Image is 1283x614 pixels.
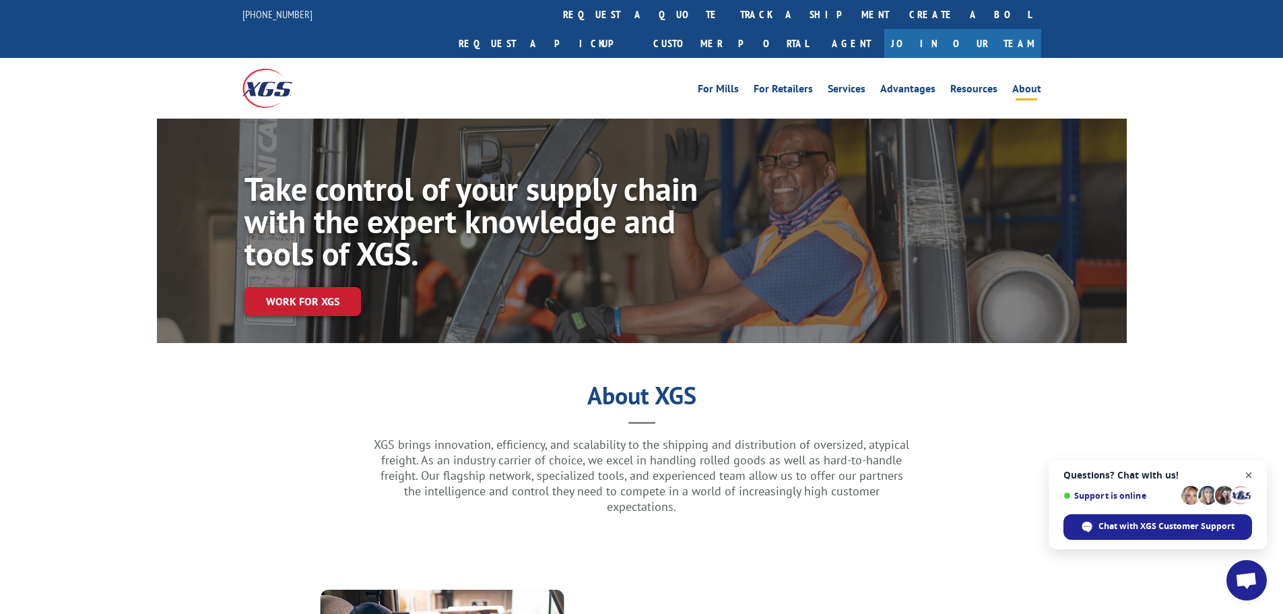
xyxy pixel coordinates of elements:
[828,84,865,98] a: Services
[1063,514,1252,540] div: Chat with XGS Customer Support
[1012,84,1041,98] a: About
[449,29,643,58] a: Request a pickup
[1063,491,1177,501] span: Support is online
[643,29,818,58] a: Customer Portal
[242,7,312,21] a: [PHONE_NUMBER]
[698,84,739,98] a: For Mills
[754,84,813,98] a: For Retailers
[157,386,1127,412] h1: About XGS
[884,29,1041,58] a: Join Our Team
[372,437,911,514] p: XGS brings innovation, efficiency, and scalability to the shipping and distribution of oversized,...
[880,84,935,98] a: Advantages
[818,29,884,58] a: Agent
[1241,467,1257,484] span: Close chat
[1063,470,1252,481] span: Questions? Chat with us!
[244,173,701,276] h1: Take control of your supply chain with the expert knowledge and tools of XGS.
[1098,520,1235,532] span: Chat with XGS Customer Support
[1226,560,1267,601] div: Open chat
[244,287,361,316] a: Work for XGS
[950,84,997,98] a: Resources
